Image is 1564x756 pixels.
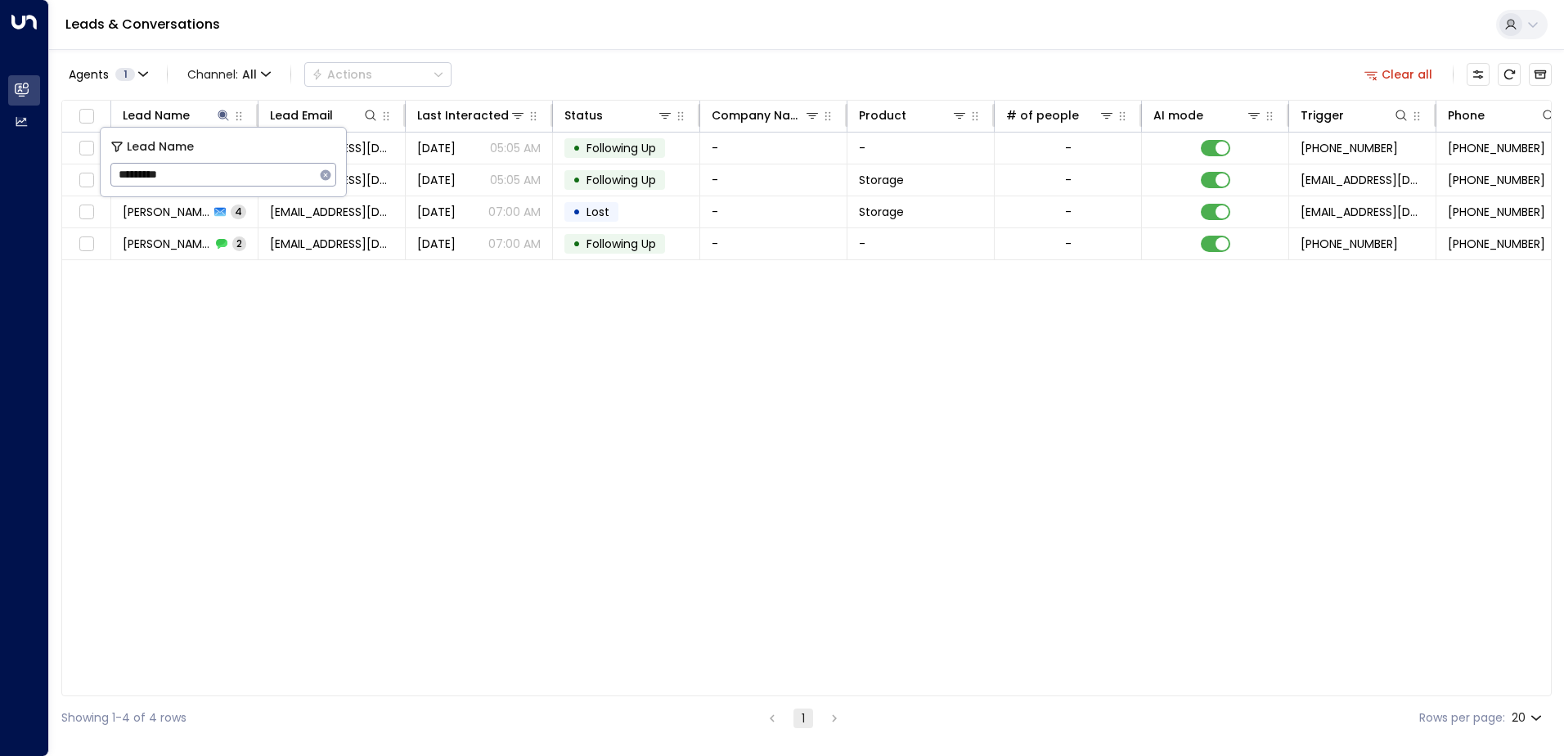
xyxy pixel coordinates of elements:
div: • [573,166,581,194]
span: Yesterday [417,140,456,156]
label: Rows per page: [1419,709,1505,727]
span: Oct 11, 2025 [417,172,456,188]
div: # of people [1006,106,1079,125]
div: Company Name [712,106,820,125]
button: Archived Leads [1529,63,1552,86]
div: - [1065,172,1072,188]
div: - [1065,204,1072,220]
span: Joe Jones [123,236,211,252]
div: - [1065,236,1072,252]
span: Lost [586,204,609,220]
span: Joe Jones [123,204,209,220]
div: # of people [1006,106,1115,125]
span: Following Up [586,172,656,188]
div: • [573,134,581,162]
div: Trigger [1301,106,1344,125]
div: Phone [1448,106,1557,125]
span: Agents [69,69,109,80]
div: Showing 1-4 of 4 rows [61,709,187,727]
div: Company Name [712,106,804,125]
button: Clear all [1358,63,1440,86]
span: Toggle select row [76,202,97,223]
span: leads@space-station.co.uk [1301,172,1424,188]
p: 05:05 AM [490,172,541,188]
span: Oct 02, 2025 [417,204,456,220]
div: AI mode [1153,106,1203,125]
td: - [700,228,847,259]
p: 07:00 AM [488,236,541,252]
span: 2 [232,236,246,250]
div: Lead Email [270,106,379,125]
div: Phone [1448,106,1485,125]
span: All [242,68,257,81]
span: 4 [231,205,246,218]
div: Last Interacted [417,106,509,125]
div: Actions [312,67,372,82]
div: - [1065,140,1072,156]
a: Leads & Conversations [65,15,220,34]
td: - [700,164,847,196]
div: Status [564,106,673,125]
span: Sep 28, 2025 [417,236,456,252]
td: - [700,133,847,164]
button: Actions [304,62,452,87]
div: Last Interacted [417,106,526,125]
td: - [847,133,995,164]
div: 20 [1512,706,1545,730]
button: Agents1 [61,63,154,86]
span: +447595430955 [1448,236,1545,252]
span: Following Up [586,140,656,156]
td: - [700,196,847,227]
p: 07:00 AM [488,204,541,220]
span: Toggle select row [76,234,97,254]
span: leads@space-station.co.uk [1301,204,1424,220]
span: Refresh [1498,63,1521,86]
div: Status [564,106,603,125]
div: Trigger [1301,106,1409,125]
span: joejonesjoe052@gmail.com [270,236,393,252]
button: Channel:All [181,63,277,86]
span: Storage [859,172,904,188]
span: +447595430955 [1448,204,1545,220]
span: Channel: [181,63,277,86]
span: Toggle select row [76,170,97,191]
button: Customize [1467,63,1490,86]
span: +447583734413 [1448,172,1545,188]
p: 05:05 AM [490,140,541,156]
span: Following Up [586,236,656,252]
div: Lead Name [123,106,231,125]
nav: pagination navigation [762,708,845,728]
div: • [573,230,581,258]
span: Toggle select row [76,138,97,159]
div: Button group with a nested menu [304,62,452,87]
div: Lead Name [123,106,190,125]
span: joejonesjoe052@gmail.com [270,204,393,220]
td: - [847,228,995,259]
div: AI mode [1153,106,1262,125]
span: +447583734413 [1301,140,1398,156]
span: +447583734413 [1448,140,1545,156]
button: page 1 [793,709,813,728]
span: Toggle select all [76,106,97,127]
span: +447595430955 [1301,236,1398,252]
span: 1 [115,68,135,81]
div: Product [859,106,906,125]
div: • [573,198,581,226]
span: Storage [859,204,904,220]
div: Lead Email [270,106,333,125]
div: Product [859,106,968,125]
span: Lead Name [127,137,194,156]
